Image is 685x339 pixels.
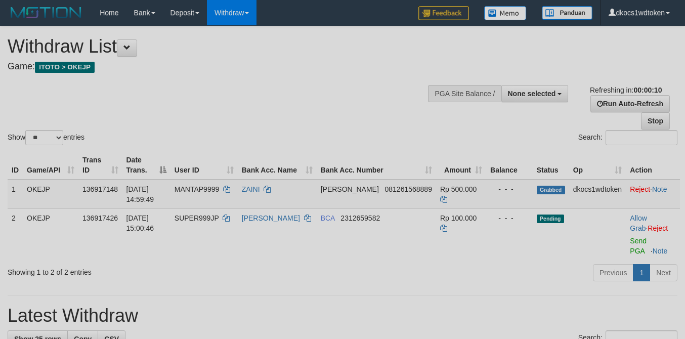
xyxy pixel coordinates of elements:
td: · [626,180,680,209]
td: OKEJP [23,208,78,260]
span: Rp 500.000 [440,185,477,193]
a: ZAINI [242,185,260,193]
th: ID [8,151,23,180]
th: Amount: activate to sort column ascending [436,151,486,180]
th: Bank Acc. Name: activate to sort column ascending [238,151,317,180]
span: [DATE] 14:59:49 [126,185,154,203]
td: 1 [8,180,23,209]
span: ITOTO > OKEJP [35,62,95,73]
a: Reject [630,185,650,193]
img: MOTION_logo.png [8,5,84,20]
div: - - - [490,184,529,194]
span: 136917426 [82,214,118,222]
a: Stop [641,112,670,130]
div: PGA Site Balance / [428,85,501,102]
span: MANTAP9999 [175,185,219,193]
label: Search: [578,130,677,145]
span: BCA [321,214,335,222]
select: Showentries [25,130,63,145]
a: Next [650,264,677,281]
input: Search: [606,130,677,145]
a: Allow Grab [630,214,647,232]
a: Reject [648,224,668,232]
th: Game/API: activate to sort column ascending [23,151,78,180]
button: None selected [501,85,569,102]
th: Date Trans.: activate to sort column descending [122,151,170,180]
span: SUPER999JP [175,214,219,222]
h1: Withdraw List [8,36,447,57]
a: Run Auto-Refresh [590,95,670,112]
div: - - - [490,213,529,223]
a: Note [653,247,668,255]
th: Bank Acc. Number: activate to sort column ascending [317,151,436,180]
span: Refreshing in: [590,86,662,94]
td: OKEJP [23,180,78,209]
th: Action [626,151,680,180]
span: None selected [508,90,556,98]
a: [PERSON_NAME] [242,214,300,222]
div: Showing 1 to 2 of 2 entries [8,263,278,277]
img: panduan.png [542,6,592,20]
span: [DATE] 15:00:46 [126,214,154,232]
img: Button%20Memo.svg [484,6,527,20]
th: Balance [486,151,533,180]
span: Copy 2312659582 to clipboard [340,214,380,222]
th: Trans ID: activate to sort column ascending [78,151,122,180]
span: Pending [537,215,564,223]
td: 2 [8,208,23,260]
strong: 00:00:10 [633,86,662,94]
th: Op: activate to sort column ascending [569,151,626,180]
a: 1 [633,264,650,281]
th: User ID: activate to sort column ascending [170,151,238,180]
span: Rp 100.000 [440,214,477,222]
span: Copy 081261568889 to clipboard [384,185,432,193]
h1: Latest Withdraw [8,306,677,326]
h4: Game: [8,62,447,72]
td: · [626,208,680,260]
span: · [630,214,648,232]
label: Show entries [8,130,84,145]
a: Previous [593,264,633,281]
td: dkocs1wdtoken [569,180,626,209]
img: Feedback.jpg [418,6,469,20]
a: Note [652,185,667,193]
span: [PERSON_NAME] [321,185,379,193]
span: Grabbed [537,186,565,194]
span: 136917148 [82,185,118,193]
th: Status [533,151,569,180]
a: Send PGA [630,237,647,255]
